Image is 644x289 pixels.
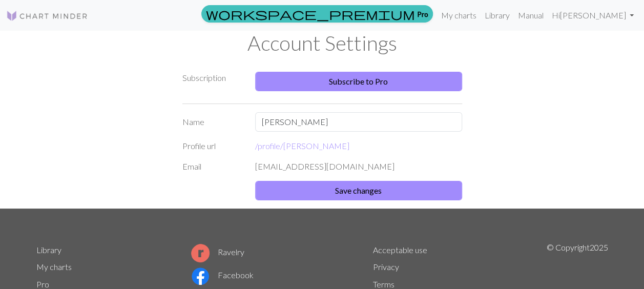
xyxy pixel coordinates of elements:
[6,10,88,22] img: Logo
[30,31,614,55] h1: Account Settings
[255,181,462,200] button: Save changes
[481,5,514,26] a: Library
[182,72,226,84] label: Subscription
[206,7,415,21] span: workspace_premium
[201,5,433,23] a: Pro
[191,244,210,262] img: Ravelry logo
[191,247,244,257] a: Ravelry
[373,245,427,255] a: Acceptable use
[255,141,349,151] a: /profile/[PERSON_NAME]
[176,112,250,132] label: Name
[249,160,468,173] div: [EMAIL_ADDRESS][DOMAIN_NAME]
[548,5,638,26] a: Hi[PERSON_NAME]
[191,267,210,285] img: Facebook logo
[514,5,548,26] a: Manual
[373,279,394,289] a: Terms
[191,270,254,280] a: Facebook
[437,5,481,26] a: My charts
[36,279,49,289] a: Pro
[255,72,462,91] a: Subscribe to Pro
[176,140,250,152] div: Profile url
[36,262,72,272] a: My charts
[176,160,250,173] div: Email
[373,262,399,272] a: Privacy
[36,245,61,255] a: Library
